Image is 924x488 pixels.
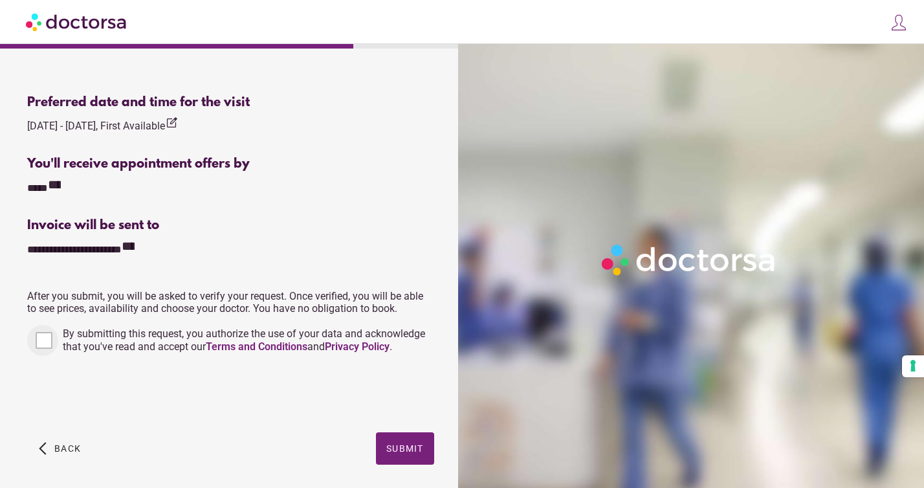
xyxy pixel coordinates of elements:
button: Submit [376,432,434,465]
span: By submitting this request, you authorize the use of your data and acknowledge that you've read a... [63,327,425,353]
div: [DATE] - [DATE], First Available [27,116,178,134]
iframe: reCAPTCHA [27,369,224,419]
i: edit_square [165,116,178,129]
a: Terms and Conditions [206,340,307,353]
img: Doctorsa.com [26,7,128,36]
span: Submit [386,443,424,454]
button: Your consent preferences for tracking technologies [902,355,924,377]
div: Invoice will be sent to [27,218,434,233]
img: icons8-customer-100.png [890,14,908,32]
div: Preferred date and time for the visit [27,95,434,110]
span: Back [54,443,81,454]
a: Privacy Policy [325,340,390,353]
p: After you submit, you will be asked to verify your request. Once verified, you will be able to se... [27,290,434,315]
img: Logo-Doctorsa-trans-White-partial-flat.png [597,239,782,281]
div: You'll receive appointment offers by [27,157,434,172]
button: arrow_back_ios Back [34,432,86,465]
